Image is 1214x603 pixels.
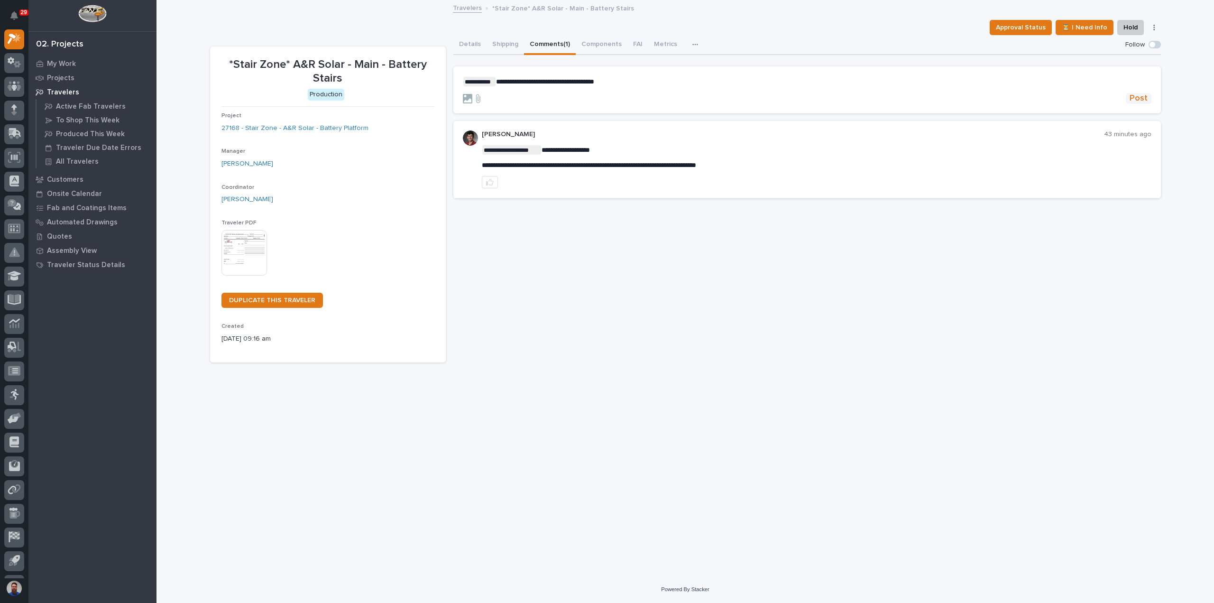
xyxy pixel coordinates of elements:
img: Workspace Logo [78,5,106,22]
a: Fab and Coatings Items [28,201,156,215]
p: 43 minutes ago [1104,130,1151,139]
button: Post [1126,93,1151,104]
p: Onsite Calendar [47,190,102,198]
button: Details [453,35,487,55]
a: Powered By Stacker [661,586,709,592]
img: ROij9lOReuV7WqYxWfnW [463,130,478,146]
p: Customers [47,176,83,184]
a: Projects [28,71,156,85]
span: Approval Status [996,22,1046,33]
a: Traveler Due Date Errors [37,141,156,154]
p: All Travelers [56,158,99,166]
a: Onsite Calendar [28,186,156,201]
a: Automated Drawings [28,215,156,229]
button: like this post [482,176,498,188]
p: [PERSON_NAME] [482,130,1104,139]
button: users-avatar [4,578,24,598]
button: Metrics [648,35,683,55]
a: All Travelers [37,155,156,168]
a: [PERSON_NAME] [221,159,273,169]
a: Travelers [453,2,482,13]
span: Project [221,113,241,119]
a: To Shop This Week [37,113,156,127]
div: Production [308,89,344,101]
p: My Work [47,60,76,68]
a: [PERSON_NAME] [221,195,273,204]
a: Assembly View [28,243,156,258]
button: FAI [627,35,648,55]
button: Notifications [4,6,24,26]
p: Produced This Week [56,130,125,139]
a: Customers [28,172,156,186]
span: Created [221,324,244,329]
p: *Stair Zone* A&R Solar - Main - Battery Stairs [492,2,634,13]
p: To Shop This Week [56,116,120,125]
a: DUPLICATE THIS TRAVELER [221,293,323,308]
a: Traveler Status Details [28,258,156,272]
button: Shipping [487,35,524,55]
span: Hold [1123,22,1138,33]
span: Traveler PDF [221,220,257,226]
button: ⏳ I Need Info [1056,20,1113,35]
p: Active Fab Travelers [56,102,126,111]
div: 02. Projects [36,39,83,50]
a: Produced This Week [37,127,156,140]
p: [DATE] 09:16 am [221,334,434,344]
button: Components [576,35,627,55]
a: 27168 - Stair Zone - A&R Solar - Battery Platform [221,123,368,133]
span: Post [1130,93,1148,104]
p: Automated Drawings [47,218,118,227]
p: Travelers [47,88,79,97]
button: Comments (1) [524,35,576,55]
a: Quotes [28,229,156,243]
button: Approval Status [990,20,1052,35]
p: Traveler Status Details [47,261,125,269]
span: ⏳ I Need Info [1062,22,1107,33]
button: Hold [1117,20,1144,35]
p: 29 [21,9,27,16]
p: *Stair Zone* A&R Solar - Main - Battery Stairs [221,58,434,85]
span: DUPLICATE THIS TRAVELER [229,297,315,304]
a: Active Fab Travelers [37,100,156,113]
p: Projects [47,74,74,83]
a: Travelers [28,85,156,99]
p: Follow [1125,41,1145,49]
a: My Work [28,56,156,71]
p: Fab and Coatings Items [47,204,127,213]
p: Traveler Due Date Errors [56,144,141,152]
p: Quotes [47,232,72,241]
span: Manager [221,148,245,154]
div: Notifications29 [12,11,24,27]
p: Assembly View [47,247,97,255]
span: Coordinator [221,185,254,190]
